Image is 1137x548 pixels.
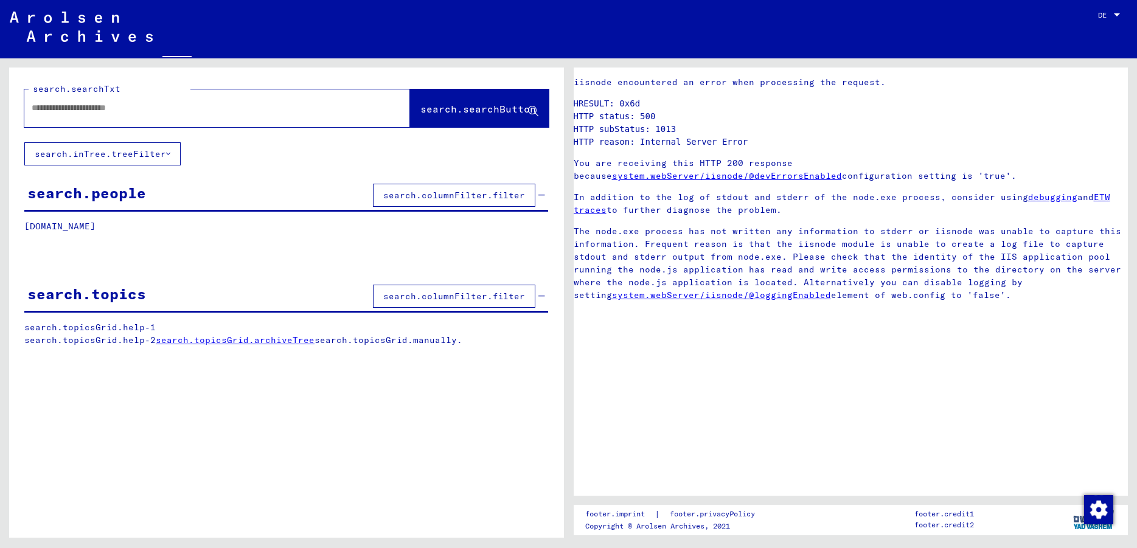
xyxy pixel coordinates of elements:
[1071,504,1116,535] img: yv_logo.png
[33,83,120,94] mat-label: search.searchTxt
[10,12,153,42] img: Arolsen_neg.svg
[574,157,1128,182] p: You are receiving this HTTP 200 response because configuration setting is 'true'.
[574,191,1128,217] p: In addition to the log of stdout and stderr of the node.exe process, consider using and to furthe...
[574,225,1128,302] p: The node.exe process has not written any information to stderr or iisnode was unable to capture t...
[27,182,146,204] div: search.people
[24,321,549,347] p: search.topicsGrid.help-1 search.topicsGrid.help-2 search.topicsGrid.manually.
[660,508,770,521] a: footer.privacyPolicy
[1084,495,1113,524] img: Zustimmung ändern
[574,76,1128,89] p: iisnode encountered an error when processing the request.
[585,508,655,521] a: footer.imprint
[612,170,842,181] a: system.webServer/iisnode/@devErrorsEnabled
[383,190,525,201] span: search.columnFilter.filter
[612,290,831,300] a: system.webServer/iisnode/@loggingEnabled
[574,97,1128,148] pre: HRESULT: 0x6d HTTP status: 500 HTTP subStatus: 1013 HTTP reason: Internal Server Error
[420,103,536,115] span: search.searchButton
[156,335,315,345] a: search.topicsGrid.archiveTree
[585,521,770,532] p: Copyright © Arolsen Archives, 2021
[24,220,548,233] p: [DOMAIN_NAME]
[1028,192,1077,203] a: debugging
[24,142,181,165] button: search.inTree.treeFilter
[373,285,535,308] button: search.columnFilter.filter
[383,291,525,302] span: search.columnFilter.filter
[914,519,974,530] p: footer.credit2
[1098,11,1111,19] span: DE
[410,89,549,127] button: search.searchButton
[914,508,974,519] p: footer.credit1
[585,508,770,521] div: |
[27,283,146,305] div: search.topics
[373,184,535,207] button: search.columnFilter.filter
